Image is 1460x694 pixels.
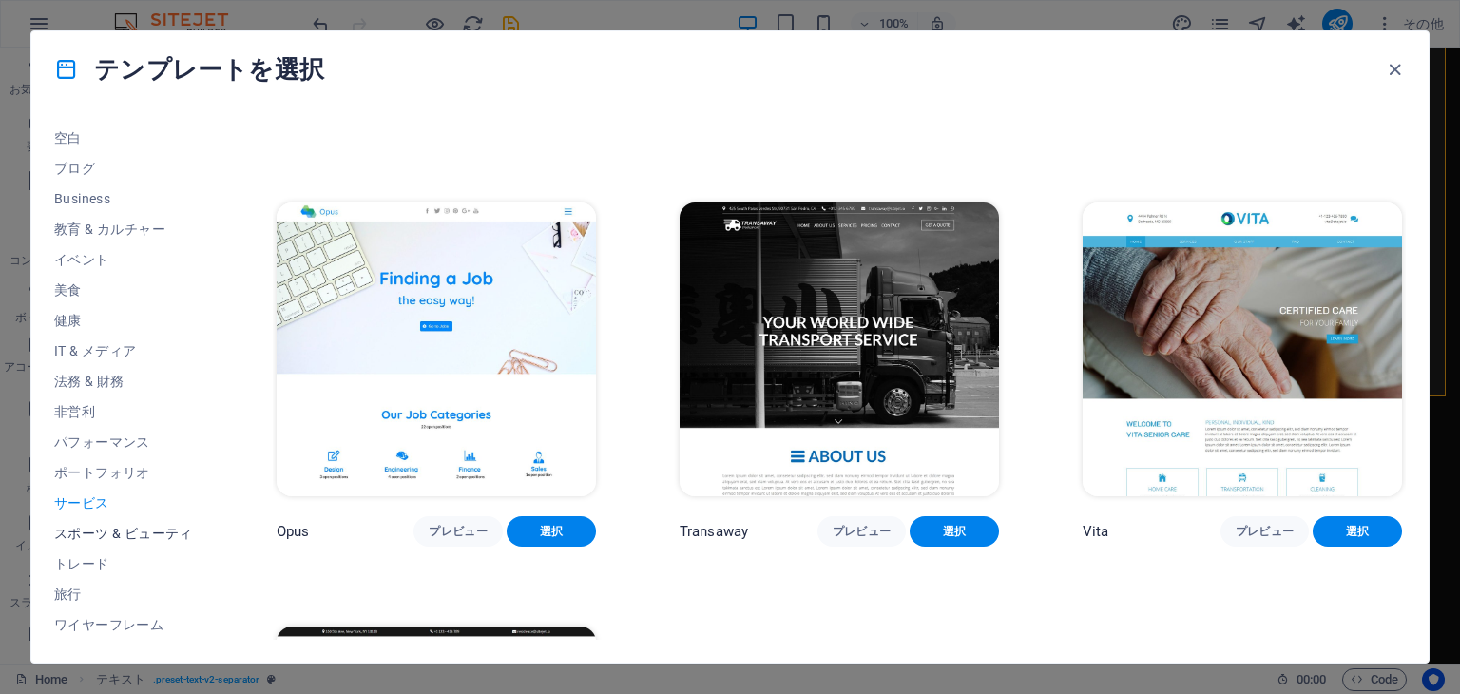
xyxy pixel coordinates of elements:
[54,282,193,298] span: 美食
[680,202,999,497] img: Transaway
[54,434,193,450] span: パフォーマンス
[910,516,999,547] button: 選択
[54,609,193,640] button: ワイヤーフレーム
[54,526,193,541] span: スポーツ & ビューティ
[277,522,310,541] p: Opus
[54,130,193,145] span: 空白
[54,252,193,267] span: イベント
[54,465,193,480] span: ポートフォリオ
[54,587,193,602] span: 旅行
[925,524,984,539] span: 選択
[817,516,907,547] button: プレビュー
[54,427,193,457] button: パフォーマンス
[54,396,193,427] button: 非営利
[54,313,193,328] span: 健康
[833,524,892,539] span: プレビュー
[522,524,581,539] span: 選択
[1313,516,1402,547] button: 選択
[54,366,193,396] button: 法務 & 財務
[54,518,193,549] button: スポーツ & ビューティ
[413,516,503,547] button: プレビュー
[429,524,488,539] span: プレビュー
[1220,516,1310,547] button: プレビュー
[54,275,193,305] button: 美食
[54,495,193,511] span: サービス
[54,214,193,244] button: 教育 & カルチャー
[54,457,193,488] button: ポートフォリオ
[54,617,193,632] span: ワイヤーフレーム
[1328,524,1387,539] span: 選択
[54,549,193,579] button: トレード
[507,516,596,547] button: 選択
[54,374,193,389] span: 法務 & 財務
[54,244,193,275] button: イベント
[54,183,193,214] button: Business
[54,54,324,85] h4: テンプレートを選択
[54,305,193,336] button: 健康
[54,161,193,176] span: ブログ
[1236,524,1295,539] span: プレビュー
[54,222,193,237] span: 教育 & カルチャー
[680,522,748,541] p: Transaway
[54,123,193,153] button: 空白
[54,579,193,609] button: 旅行
[54,488,193,518] button: サービス
[1083,522,1109,541] p: Vita
[54,556,193,571] span: トレード
[277,202,596,497] img: Opus
[54,153,193,183] button: ブログ
[54,343,193,358] span: IT & メディア
[54,336,193,366] button: IT & メディア
[54,191,193,206] span: Business
[1083,202,1402,497] img: Vita
[54,404,193,419] span: 非営利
